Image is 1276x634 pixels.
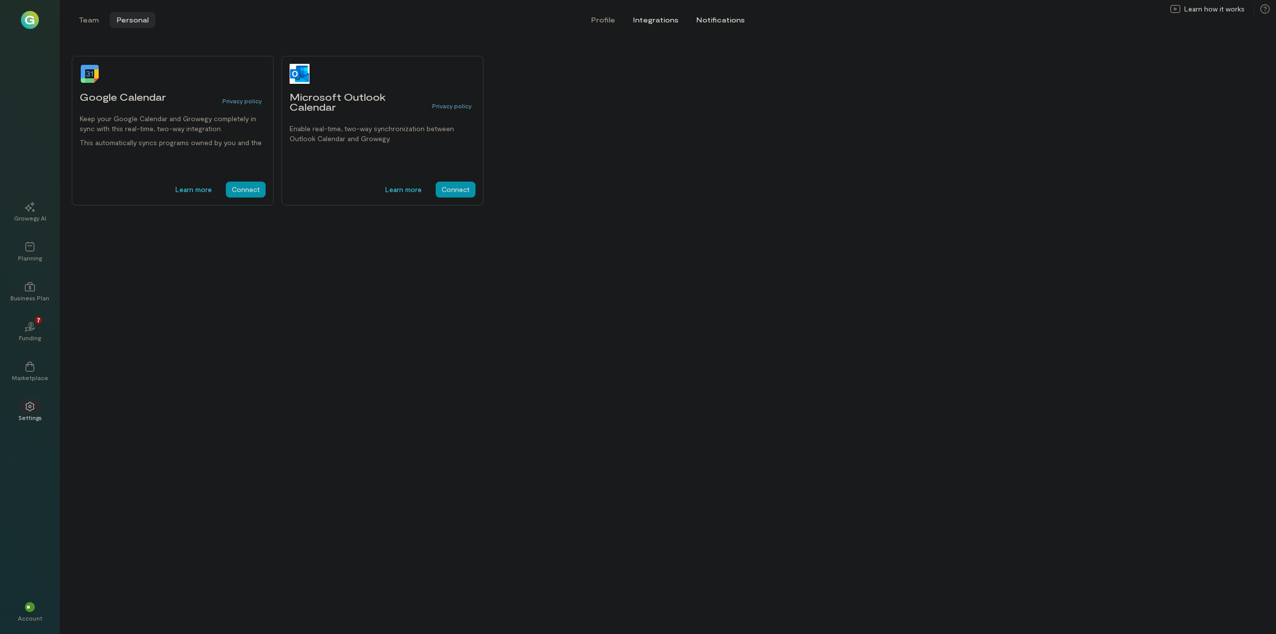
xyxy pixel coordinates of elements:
[290,124,476,144] div: Enable real-time, two-way synchronization between Outlook Calendar and Growegy.
[18,254,42,262] div: Planning
[12,394,48,429] a: Settings
[222,97,262,104] a: Privacy policy
[12,314,48,350] a: Funding
[12,274,48,310] a: Business Plan
[226,182,266,198] button: Connect
[10,294,49,302] div: Business Plan
[290,148,476,178] div: This integration ensures that both the programs you own and their associated tasks, as well as ta...
[18,614,42,622] div: Account
[18,414,42,422] div: Settings
[12,374,48,382] div: Marketplace
[169,182,218,198] button: Learn more
[584,12,622,28] button: Profile
[175,185,212,195] span: Learn more
[1184,4,1245,14] span: Learn how it works
[12,234,48,270] a: Planning
[14,214,46,222] div: Growegy AI
[19,334,41,342] div: Funding
[689,12,752,28] button: Notifications
[436,182,476,198] button: Connect
[12,354,48,390] a: Marketplace
[37,315,40,324] span: 7
[80,92,166,102] span: Google Calendar
[432,102,472,109] a: Privacy policy
[110,12,156,28] button: Personal
[385,185,422,195] span: Learn more
[72,12,106,28] button: Team
[290,92,424,112] span: Microsoft Outlook Calendar
[80,114,266,134] div: Keep your Google Calendar and Growegy completely in sync with this real-time, two-way integration.
[379,182,428,198] button: Learn more
[12,194,48,230] a: Growegy AI
[290,64,310,84] img: Outlook
[626,12,685,28] button: Integrations
[80,138,266,168] div: This automatically syncs programs owned by you and the associated tasks, as well as tasks assigne...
